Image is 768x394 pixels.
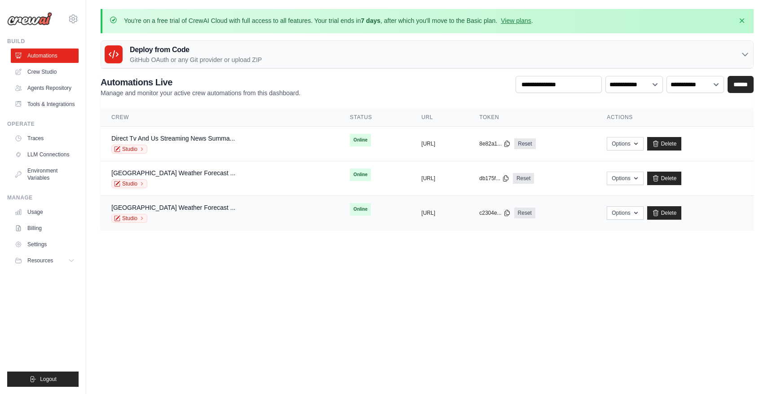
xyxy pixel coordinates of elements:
button: Resources [11,253,79,268]
img: Logo [7,12,52,26]
button: 8e82a1... [479,140,511,147]
a: Settings [11,237,79,252]
div: Build [7,38,79,45]
a: Tools & Integrations [11,97,79,111]
a: Studio [111,179,147,188]
span: Online [350,134,371,146]
a: [GEOGRAPHIC_DATA] Weather Forecast ... [111,169,235,177]
button: db175f... [479,175,509,182]
th: Token [468,108,596,127]
th: URL [410,108,468,127]
a: Studio [111,214,147,223]
button: Logout [7,372,79,387]
p: GitHub OAuth or any Git provider or upload ZIP [130,55,262,64]
strong: 7 days [361,17,380,24]
a: Delete [647,206,682,220]
a: Traces [11,131,79,146]
a: [GEOGRAPHIC_DATA] Weather Forecast ... [111,204,235,211]
span: Online [350,168,371,181]
span: Online [350,203,371,216]
a: Environment Variables [11,164,79,185]
button: c2304e... [479,209,510,217]
span: Logout [40,376,57,383]
a: Agents Repository [11,81,79,95]
p: Manage and monitor your active crew automations from this dashboard. [101,89,300,97]
th: Actions [596,108,754,127]
a: Studio [111,145,147,154]
a: Usage [11,205,79,219]
h3: Deploy from Code [130,44,262,55]
a: Reset [514,138,535,149]
button: Options [607,172,643,185]
h2: Automations Live [101,76,300,89]
a: Delete [647,172,682,185]
a: Automations [11,49,79,63]
a: LLM Connections [11,147,79,162]
a: Direct Tv And Us Streaming News Summa... [111,135,235,142]
button: Options [607,206,643,220]
a: Reset [514,208,535,218]
a: Reset [513,173,534,184]
th: Status [339,108,410,127]
div: Manage [7,194,79,201]
a: Crew Studio [11,65,79,79]
a: Billing [11,221,79,235]
th: Crew [101,108,339,127]
div: Operate [7,120,79,128]
span: Resources [27,257,53,264]
p: You're on a free trial of CrewAI Cloud with full access to all features. Your trial ends in , aft... [124,16,533,25]
a: Delete [647,137,682,151]
a: View plans [501,17,531,24]
button: Options [607,137,643,151]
